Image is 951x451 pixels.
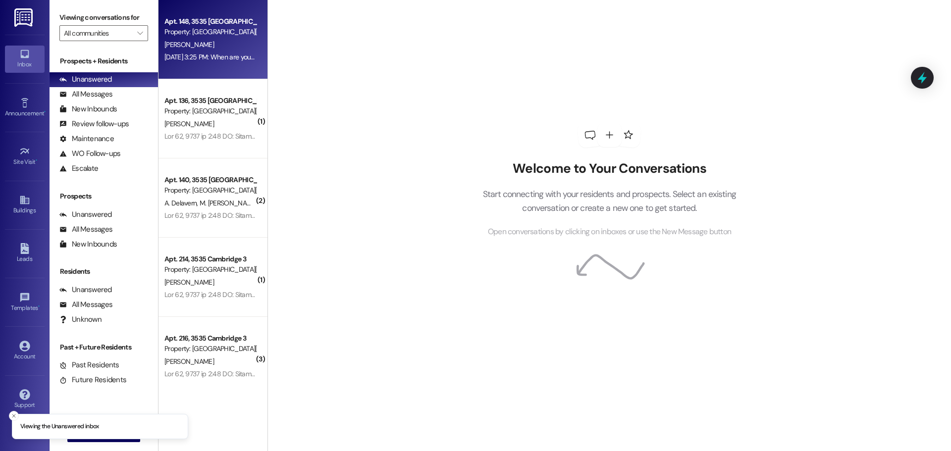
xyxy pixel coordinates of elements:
[59,10,148,25] label: Viewing conversations for
[9,411,19,421] button: Close toast
[59,104,117,114] div: New Inbounds
[488,226,731,238] span: Open conversations by clicking on inboxes or use the New Message button
[50,191,158,201] div: Prospects
[59,239,117,250] div: New Inbounds
[5,143,45,170] a: Site Visit •
[50,266,158,277] div: Residents
[59,74,112,85] div: Unanswered
[44,108,46,115] span: •
[50,342,158,352] div: Past + Future Residents
[164,264,256,275] div: Property: [GEOGRAPHIC_DATA][PERSON_NAME] (4007)
[164,357,214,366] span: [PERSON_NAME]
[5,386,45,413] a: Support
[5,192,45,218] a: Buildings
[164,119,214,128] span: [PERSON_NAME]
[59,209,112,220] div: Unanswered
[164,344,256,354] div: Property: [GEOGRAPHIC_DATA][PERSON_NAME] (4007)
[59,375,126,385] div: Future Residents
[59,285,112,295] div: Unanswered
[468,187,751,215] p: Start connecting with your residents and prospects. Select an existing conversation or create a n...
[164,185,256,196] div: Property: [GEOGRAPHIC_DATA][PERSON_NAME] (4007)
[164,199,200,207] span: A. Delavern
[59,300,112,310] div: All Messages
[164,52,636,61] div: [DATE] 3:25 PM: When are you going to fix the interior Panel door lock ? We have to get our mail ...
[164,96,256,106] div: Apt. 136, 3535 [GEOGRAPHIC_DATA] 8
[164,106,256,116] div: Property: [GEOGRAPHIC_DATA][PERSON_NAME] (4007)
[164,254,256,264] div: Apt. 214, 3535 Cambridge 3
[64,25,132,41] input: All communities
[59,224,112,235] div: All Messages
[14,8,35,27] img: ResiDesk Logo
[59,89,112,100] div: All Messages
[200,199,258,207] span: M. [PERSON_NAME]
[20,422,99,431] p: Viewing the Unanswered inbox
[59,134,114,144] div: Maintenance
[5,338,45,364] a: Account
[50,56,158,66] div: Prospects + Residents
[59,149,120,159] div: WO Follow-ups
[59,314,102,325] div: Unknown
[468,161,751,177] h2: Welcome to Your Conversations
[137,29,143,37] i: 
[59,360,119,370] div: Past Residents
[38,303,40,310] span: •
[164,40,214,49] span: [PERSON_NAME]
[164,27,256,37] div: Property: [GEOGRAPHIC_DATA][PERSON_NAME] (4007)
[5,289,45,316] a: Templates •
[59,119,129,129] div: Review follow-ups
[164,278,214,287] span: [PERSON_NAME]
[59,163,98,174] div: Escalate
[164,333,256,344] div: Apt. 216, 3535 Cambridge 3
[5,46,45,72] a: Inbox
[164,175,256,185] div: Apt. 140, 3535 [GEOGRAPHIC_DATA] 9
[164,16,256,27] div: Apt. 148, 3535 [GEOGRAPHIC_DATA] 11
[36,157,37,164] span: •
[5,240,45,267] a: Leads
